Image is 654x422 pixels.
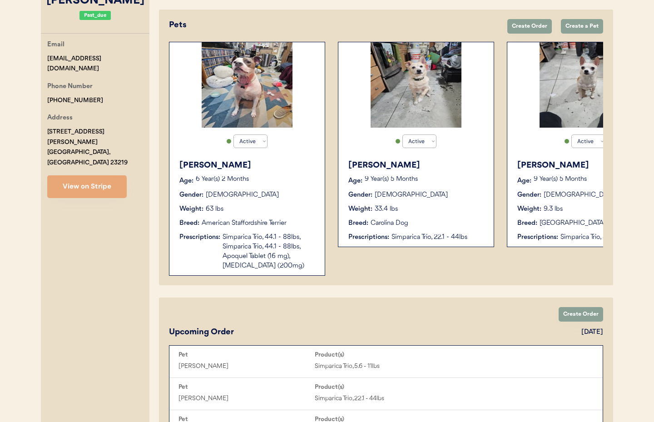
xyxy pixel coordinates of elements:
div: [PERSON_NAME] [178,393,315,404]
div: [PERSON_NAME] [178,361,315,372]
div: Age: [179,176,193,186]
div: Weight: [348,204,372,214]
div: [PHONE_NUMBER] [47,95,103,106]
div: Gender: [348,190,372,200]
button: Create a Pet [561,19,603,34]
button: View on Stripe [47,175,127,198]
div: Pets [169,19,498,31]
div: [DEMOGRAPHIC_DATA] [544,190,617,200]
img: 17454458852412041876171383739385.jpg [371,42,461,128]
img: 17454466577292094121436485131550.jpg [540,42,630,128]
div: Gender: [517,190,541,200]
p: 9 Year(s) 5 Months [365,176,485,183]
div: 9.3 lbs [544,204,563,214]
div: Pet [178,351,315,358]
div: [DEMOGRAPHIC_DATA] [375,190,448,200]
div: Phone Number [47,81,93,93]
div: Simparica Trio, 22.1 - 44lbs [391,233,485,242]
div: Email [47,40,64,51]
div: Weight: [179,204,203,214]
div: Simparica Trio, 5.6 - 11lbs [315,361,451,372]
div: [DATE] [581,328,603,337]
div: Carolina Dog [371,218,408,228]
div: [PERSON_NAME] [179,159,316,172]
button: Create Order [559,307,603,322]
div: Gender: [179,190,203,200]
p: 9 Year(s) 5 Months [534,176,654,183]
div: Upcoming Order [169,326,234,338]
div: Weight: [517,204,541,214]
div: Simparica Trio, 5.6 - 11lbs [560,233,654,242]
button: Create Order [507,19,552,34]
div: Prescriptions: [348,233,389,242]
div: Simparica Trio, 22.1 - 44lbs [315,393,451,404]
div: 63 lbs [206,204,223,214]
img: 17454453854181421738836510047956.jpg [202,42,292,128]
div: Pet [178,383,315,391]
p: 6 Year(s) 2 Months [196,176,316,183]
div: [GEOGRAPHIC_DATA] [540,218,606,228]
div: [EMAIL_ADDRESS][DOMAIN_NAME] [47,54,149,74]
div: [DEMOGRAPHIC_DATA] [206,190,279,200]
div: [STREET_ADDRESS][PERSON_NAME] [GEOGRAPHIC_DATA], [GEOGRAPHIC_DATA] 23219 [47,127,149,168]
div: Product(s) [315,383,451,391]
div: Age: [348,176,362,186]
div: Breed: [348,218,368,228]
div: American Staffordshire Terrier [202,218,287,228]
div: Prescriptions: [179,233,220,242]
div: Product(s) [315,351,451,358]
div: Simparica Trio, 44.1 - 88lbs, Simparica Trio, 44.1 - 88lbs, Apoquel Tablet (16 mg), [MEDICAL_DATA... [223,233,316,271]
div: Address [47,113,73,124]
div: 33.4 lbs [375,204,398,214]
div: Breed: [179,218,199,228]
div: [PERSON_NAME] [348,159,485,172]
div: [PERSON_NAME] [517,159,654,172]
div: Breed: [517,218,537,228]
div: Prescriptions: [517,233,558,242]
div: Age: [517,176,531,186]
